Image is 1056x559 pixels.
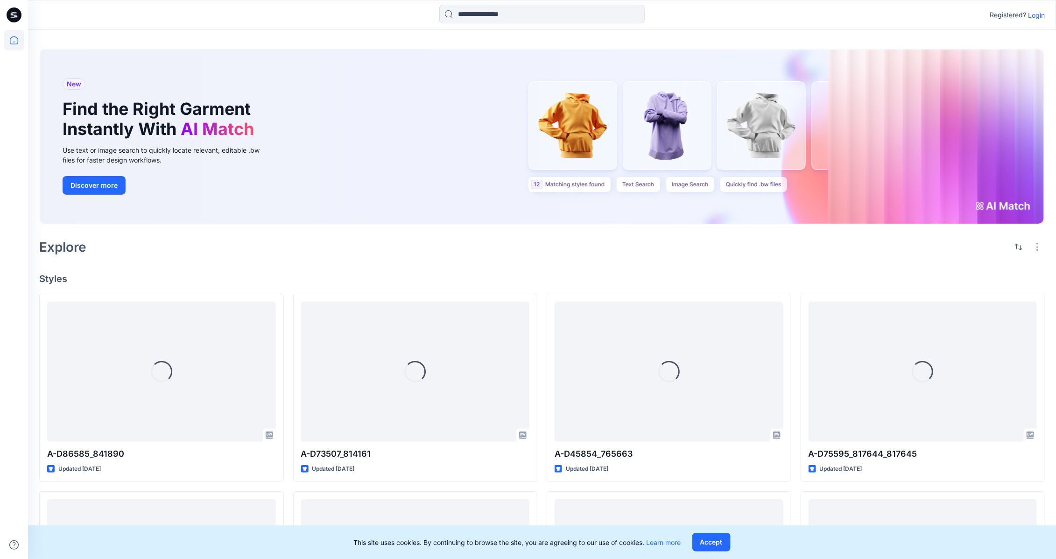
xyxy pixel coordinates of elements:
p: Updated [DATE] [566,464,608,474]
a: Learn more [647,538,681,546]
p: A-D75595_817644_817645 [809,447,1037,460]
p: This site uses cookies. By continuing to browse the site, you are agreeing to our use of cookies. [354,538,681,547]
p: A-D86585_841890 [47,447,276,460]
h4: Styles [39,273,1045,284]
div: Use text or image search to quickly locate relevant, editable .bw files for faster design workflows. [63,145,273,165]
span: New [67,78,81,90]
p: Updated [DATE] [58,464,101,474]
button: Accept [692,533,731,552]
p: Registered? [990,9,1026,21]
p: Updated [DATE] [820,464,862,474]
p: A-D45854_765663 [555,447,783,460]
span: AI Match [181,119,254,139]
h2: Explore [39,240,86,255]
h1: Find the Right Garment Instantly With [63,99,259,139]
button: Discover more [63,176,126,195]
p: Updated [DATE] [312,464,355,474]
p: A-D73507_814161 [301,447,530,460]
p: Login [1028,10,1045,20]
